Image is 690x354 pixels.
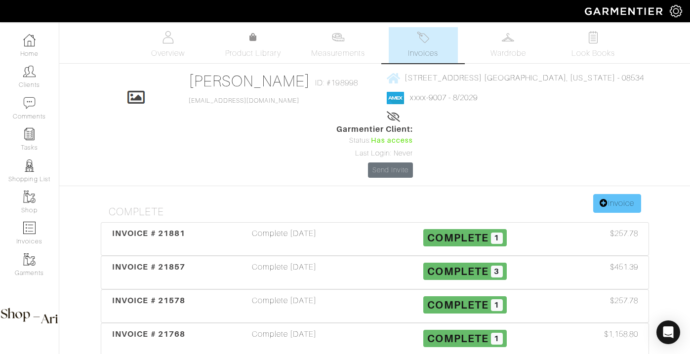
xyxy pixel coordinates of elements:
[194,295,375,317] div: Complete [DATE]
[610,228,638,239] span: $257.78
[112,329,185,339] span: INVOICE # 21768
[571,47,615,59] span: Look Books
[427,265,488,277] span: Complete
[491,333,503,345] span: 1
[311,47,365,59] span: Measurements
[194,328,375,351] div: Complete [DATE]
[491,299,503,311] span: 1
[23,128,36,140] img: reminder-icon-8004d30b9f0a5d33ae49ab947aed9ed385cf756f9e5892f1edd6e32f2345188e.png
[112,262,185,272] span: INVOICE # 21857
[23,191,36,203] img: garments-icon-b7da505a4dc4fd61783c78ac3ca0ef83fa9d6f193b1c9dc38574b1d14d53ca28.png
[336,123,413,135] span: Garmentier Client:
[218,32,287,59] a: Product Library
[502,31,514,43] img: wardrobe-487a4870c1b7c33e795ec22d11cfc2ed9d08956e64fb3008fe2437562e282088.svg
[189,97,299,104] a: [EMAIL_ADDRESS][DOMAIN_NAME]
[610,261,638,273] span: $451.39
[112,296,185,305] span: INVOICE # 21578
[593,194,641,213] a: Invoice
[194,228,375,250] div: Complete [DATE]
[490,47,526,59] span: Wardrobe
[580,2,670,20] img: garmentier-logo-header-white-b43fb05a5012e4ada735d5af1a66efaba907eab6374d6393d1fbf88cb4ef424d.png
[23,65,36,78] img: clients-icon-6bae9207a08558b7cb47a8932f037763ab4055f8c8b6bfacd5dc20c3e0201464.png
[389,27,458,63] a: Invoices
[371,135,413,146] span: Has access
[408,47,438,59] span: Invoices
[368,162,413,178] a: Send Invite
[23,159,36,172] img: stylists-icon-eb353228a002819b7ec25b43dbf5f0378dd9e0616d9560372ff212230b889e62.png
[194,261,375,284] div: Complete [DATE]
[656,320,680,344] div: Open Intercom Messenger
[336,148,413,159] div: Last Login: Never
[587,31,599,43] img: todo-9ac3debb85659649dc8f770b8b6100bb5dab4b48dedcbae339e5042a72dfd3cc.svg
[427,232,488,244] span: Complete
[474,27,543,63] a: Wardrobe
[670,5,682,17] img: gear-icon-white-bd11855cb880d31180b6d7d6211b90ccbf57a29d726f0c71d8c61bd08dd39cc2.png
[315,77,358,89] span: ID: #198998
[109,206,649,218] h4: Complete
[610,295,638,307] span: $257.78
[417,31,429,43] img: orders-27d20c2124de7fd6de4e0e44c1d41de31381a507db9b33961299e4e07d508b8c.svg
[336,135,413,146] div: Status:
[151,47,184,59] span: Overview
[23,222,36,234] img: orders-icon-0abe47150d42831381b5fb84f609e132dff9fe21cb692f30cb5eec754e2cba89.png
[23,34,36,46] img: dashboard-icon-dbcd8f5a0b271acd01030246c82b418ddd0df26cd7fceb0bd07c9910d44c42f6.png
[387,72,644,84] a: [STREET_ADDRESS] [GEOGRAPHIC_DATA], [US_STATE] - 08534
[23,253,36,266] img: garments-icon-b7da505a4dc4fd61783c78ac3ca0ef83fa9d6f193b1c9dc38574b1d14d53ca28.png
[491,233,503,244] span: 1
[410,93,478,102] a: xxxx-9007 - 8/2029
[387,92,404,104] img: american_express-1200034d2e149cdf2cc7894a33a747db654cf6f8355cb502592f1d228b2ac700.png
[491,266,503,277] span: 3
[162,31,174,43] img: basicinfo-40fd8af6dae0f16599ec9e87c0ef1c0a1fdea2edbe929e3d69a839185d80c458.svg
[405,74,644,82] span: [STREET_ADDRESS] [GEOGRAPHIC_DATA], [US_STATE] - 08534
[101,222,649,256] a: INVOICE # 21881 Complete [DATE] Complete 1 $257.78
[23,97,36,109] img: comment-icon-a0a6a9ef722e966f86d9cbdc48e553b5cf19dbc54f86b18d962a5391bc8f6eb6.png
[332,31,344,43] img: measurements-466bbee1fd09ba9460f595b01e5d73f9e2bff037440d3c8f018324cb6cdf7a4a.svg
[604,328,638,340] span: $1,158.80
[133,27,203,63] a: Overview
[427,299,488,311] span: Complete
[427,332,488,345] span: Complete
[225,47,281,59] span: Product Library
[101,289,649,323] a: INVOICE # 21578 Complete [DATE] Complete 1 $257.78
[189,72,311,90] a: [PERSON_NAME]
[101,256,649,289] a: INVOICE # 21857 Complete [DATE] Complete 3 $451.39
[559,27,628,63] a: Look Books
[303,27,373,63] a: Measurements
[112,229,185,238] span: INVOICE # 21881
